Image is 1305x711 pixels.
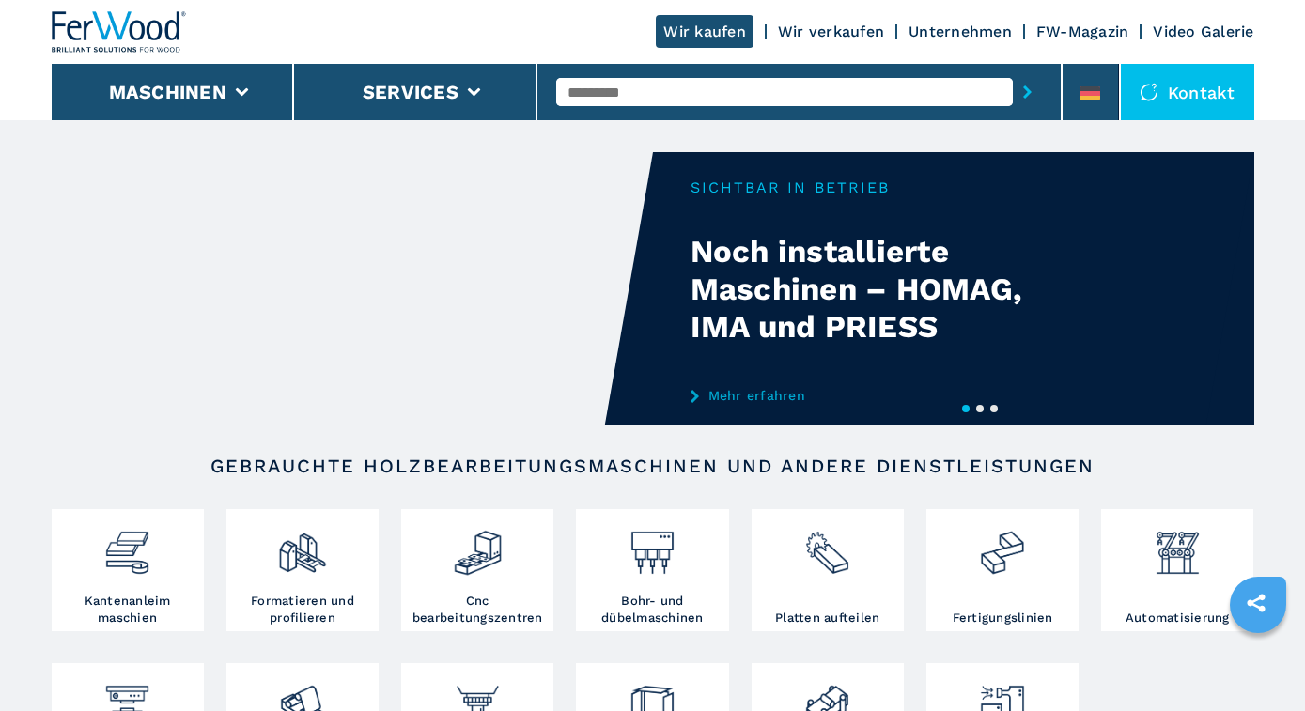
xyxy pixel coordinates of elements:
button: 2 [976,405,984,412]
button: 1 [962,405,970,412]
img: centro_di_lavoro_cnc_2.png [453,514,503,578]
div: Kontakt [1121,64,1254,120]
a: Platten aufteilen [752,509,904,631]
h3: Bohr- und dübelmaschinen [581,593,723,626]
img: automazione.png [1153,514,1203,578]
h3: Platten aufteilen [775,610,879,626]
img: linee_di_produzione_2.png [977,514,1027,578]
button: submit-button [1013,70,1042,114]
h3: Automatisierung [1126,610,1230,626]
a: Formatieren und profilieren [226,509,379,631]
a: FW-Magazin [1036,23,1129,40]
button: Services [363,81,458,103]
img: sezionatrici_2.png [802,514,852,578]
a: Fertigungslinien [926,509,1079,631]
button: Maschinen [109,81,226,103]
a: Unternehmen [909,23,1012,40]
img: foratrici_inseritrici_2.png [628,514,677,578]
h3: Fertigungslinien [953,610,1053,626]
a: Mehr erfahren [691,388,1059,403]
h3: Formatieren und profilieren [231,593,374,626]
a: Kantenanleim maschien [52,509,204,631]
a: Automatisierung [1101,509,1253,631]
img: Ferwood [52,11,187,53]
img: squadratrici_2.png [277,514,327,578]
video: Your browser does not support the video tag. [52,152,653,425]
a: Wir verkaufen [778,23,884,40]
h2: Gebrauchte Holzbearbeitungsmaschinen und andere Dienstleistungen [112,455,1194,477]
img: bordatrici_1.png [102,514,152,578]
a: sharethis [1233,580,1280,626]
h3: Cnc bearbeitungszentren [406,593,549,626]
a: Wir kaufen [656,15,753,48]
a: Video Galerie [1153,23,1253,40]
button: 3 [990,405,998,412]
h3: Kantenanleim maschien [56,593,199,626]
a: Bohr- und dübelmaschinen [576,509,728,631]
a: Cnc bearbeitungszentren [401,509,553,631]
img: Kontakt [1140,83,1158,101]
